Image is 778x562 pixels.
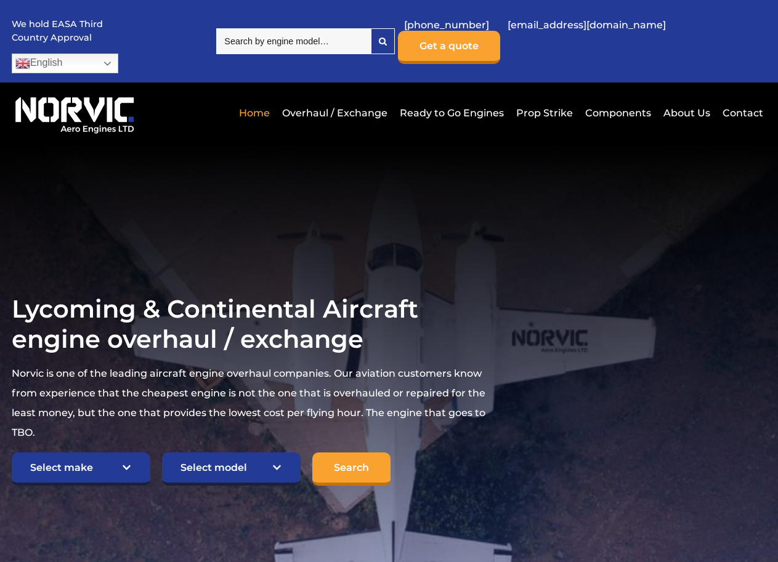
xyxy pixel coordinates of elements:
p: We hold EASA Third Country Approval [12,18,104,44]
a: Home [236,98,273,128]
a: Overhaul / Exchange [279,98,391,128]
a: Contact [719,98,763,128]
a: Prop Strike [513,98,576,128]
h1: Lycoming & Continental Aircraft engine overhaul / exchange [12,294,502,354]
a: Get a quote [398,31,500,64]
a: [EMAIL_ADDRESS][DOMAIN_NAME] [501,10,672,40]
a: Components [582,98,654,128]
a: Ready to Go Engines [397,98,507,128]
input: Search by engine model… [216,28,371,54]
a: [PHONE_NUMBER] [398,10,495,40]
input: Search [312,452,391,486]
a: English [12,54,118,73]
img: en [15,56,30,71]
img: Norvic Aero Engines logo [12,92,137,134]
a: About Us [660,98,713,128]
p: Norvic is one of the leading aircraft engine overhaul companies. Our aviation customers know from... [12,364,502,443]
